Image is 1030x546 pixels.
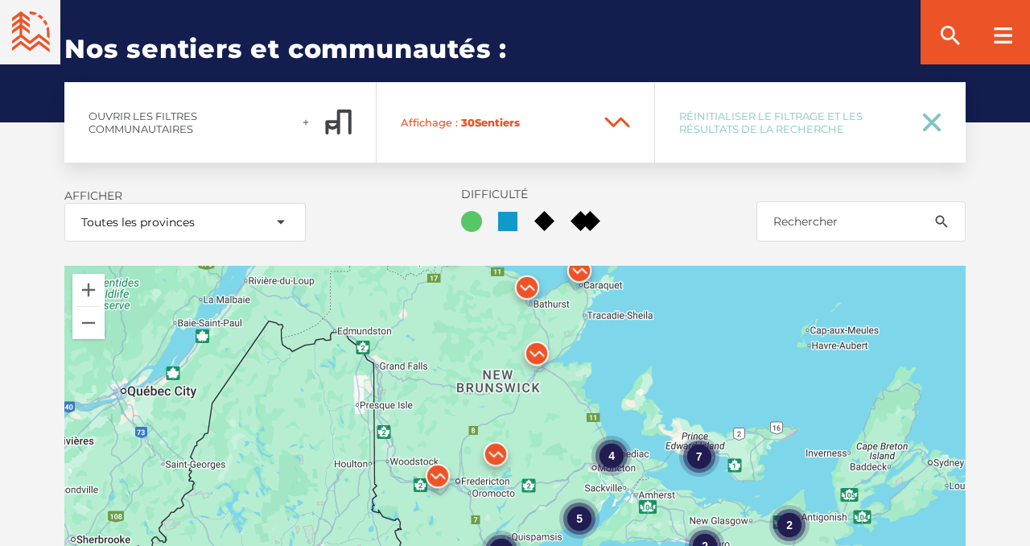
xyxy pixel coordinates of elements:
button: Zoom out [72,307,105,339]
span: Ouvrir les filtres communautaires [89,110,299,135]
div: 5 [559,498,599,539]
span: Affichage : [401,116,458,129]
a: Réinitialiser le filtrage et les résultats de la recherche [655,82,966,163]
ion-icon: search [933,213,950,230]
span: s [514,116,520,129]
div: 7 [679,436,719,476]
a: Ouvrir les filtres communautairesadd [64,82,376,163]
div: 2 [769,505,810,545]
button: Zoom in [72,274,105,306]
input: Rechercher [756,201,966,242]
label: Difficulté [461,187,584,201]
button: search [917,201,966,242]
span: Réinitialiser le filtrage et les résultats de la recherche [679,110,901,135]
label: Afficher [64,188,105,203]
span: Sentier [401,116,591,129]
div: 4 [591,435,632,475]
span: 30 [461,116,475,129]
ion-icon: search [937,23,963,48]
ion-icon: add [300,117,311,128]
